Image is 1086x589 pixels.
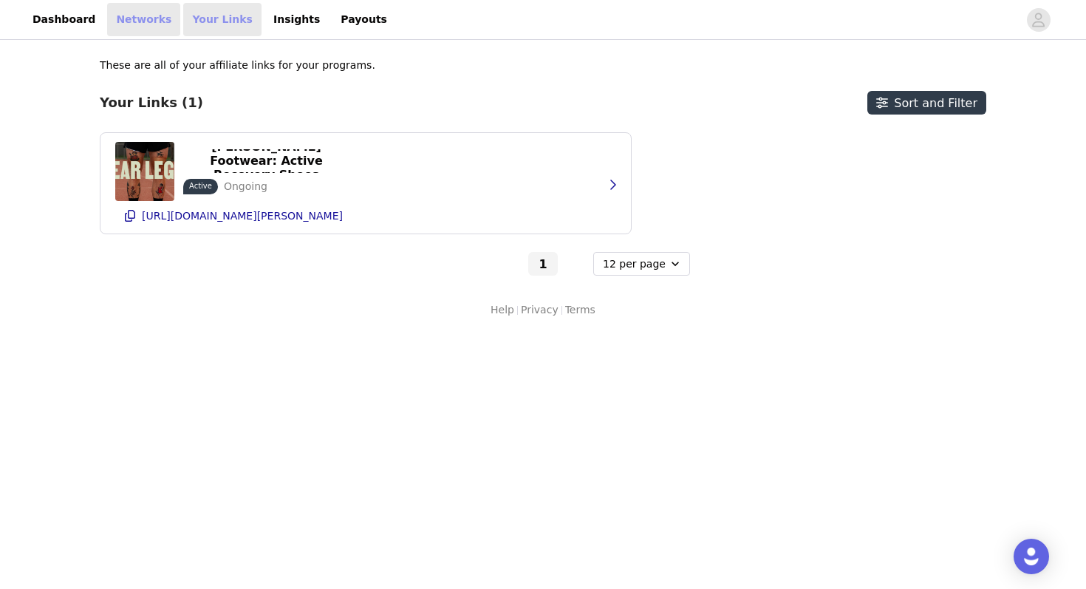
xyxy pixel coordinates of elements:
p: [URL][DOMAIN_NAME][PERSON_NAME] [142,210,343,222]
div: avatar [1031,8,1045,32]
button: [URL][DOMAIN_NAME][PERSON_NAME] [115,204,616,228]
a: Dashboard [24,3,104,36]
p: Ongoing [224,179,267,194]
a: Privacy [521,302,559,318]
button: [PERSON_NAME] Footwear: Active Recovery Shoes [183,149,349,173]
p: [PERSON_NAME] Footwear: Active Recovery Shoes [192,140,341,182]
button: Go To Page 1 [528,252,558,276]
button: Sort and Filter [867,91,986,115]
a: Your Links [183,3,262,36]
a: Terms [565,302,595,318]
p: Active [189,180,212,191]
button: Go to previous page [496,252,525,276]
a: Payouts [332,3,396,36]
a: Help [491,302,514,318]
button: Go to next page [561,252,590,276]
img: KANE Footwear: Active Recovery Shoes [115,142,174,201]
div: Open Intercom Messenger [1014,539,1049,574]
a: Networks [107,3,180,36]
h3: Your Links (1) [100,95,203,111]
p: These are all of your affiliate links for your programs. [100,58,375,73]
a: Insights [264,3,329,36]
